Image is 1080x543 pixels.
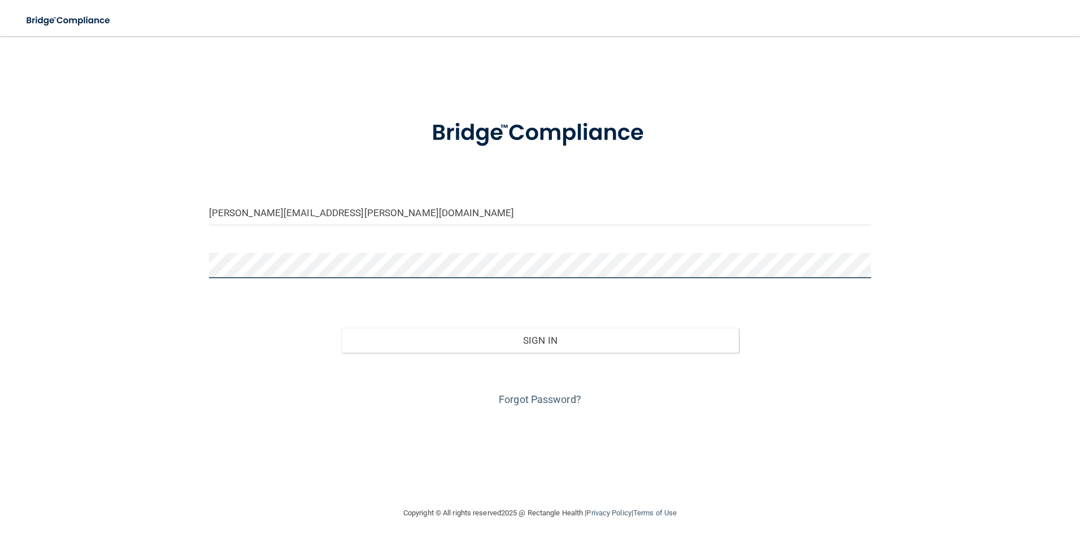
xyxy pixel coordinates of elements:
input: Email [209,200,872,225]
img: bridge_compliance_login_screen.278c3ca4.svg [408,104,672,163]
img: bridge_compliance_login_screen.278c3ca4.svg [17,9,121,32]
div: Copyright © All rights reserved 2025 @ Rectangle Health | | [334,495,746,531]
a: Privacy Policy [586,509,631,517]
a: Forgot Password? [499,393,581,405]
a: Terms of Use [633,509,677,517]
button: Sign In [341,328,739,353]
